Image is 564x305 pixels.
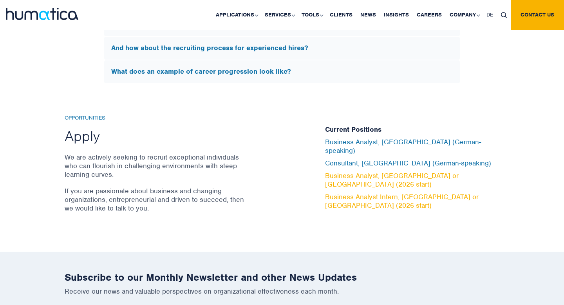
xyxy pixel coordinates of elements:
[486,11,493,18] span: DE
[65,153,247,179] p: We are actively seeking to recruit exceptional individuals who can flourish in challenging enviro...
[325,171,459,189] a: Business Analyst, [GEOGRAPHIC_DATA] or [GEOGRAPHIC_DATA] (2026 start)
[65,115,247,122] h6: Opportunities
[325,192,479,210] a: Business Analyst Intern, [GEOGRAPHIC_DATA] or [GEOGRAPHIC_DATA] (2026 start)
[501,12,507,18] img: search_icon
[111,44,453,53] h5: And how about the recruiting process for experienced hires?
[6,8,78,20] img: logo
[325,159,491,167] a: Consultant, [GEOGRAPHIC_DATA] (German-speaking)
[111,67,453,76] h5: What does an example of career progression look like?
[65,287,499,296] p: Receive our news and valuable perspectives on organizational effectiveness each month.
[325,125,499,134] h5: Current Positions
[325,138,481,155] a: Business Analyst, [GEOGRAPHIC_DATA] (German-speaking)
[65,187,247,212] p: If you are passionate about business and changing organizations, entrepreneurial and driven to su...
[65,127,247,145] h2: Apply
[65,271,499,283] h2: Subscribe to our Monthly Newsletter and other News Updates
